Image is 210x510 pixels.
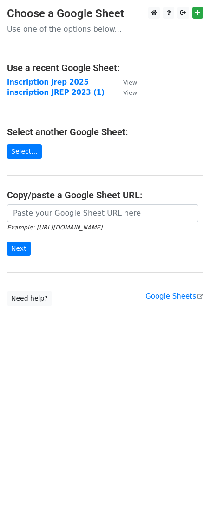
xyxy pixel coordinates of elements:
h3: Choose a Google Sheet [7,7,203,20]
a: inscription jrep 2025 [7,78,89,86]
a: View [114,78,137,86]
input: Next [7,242,31,256]
small: View [123,79,137,86]
a: Select... [7,144,42,159]
a: Need help? [7,291,52,306]
a: Google Sheets [145,292,203,301]
a: inscription JREP 2023 (1) [7,88,105,97]
input: Paste your Google Sheet URL here [7,204,198,222]
h4: Copy/paste a Google Sheet URL: [7,190,203,201]
p: Use one of the options below... [7,24,203,34]
small: Example: [URL][DOMAIN_NAME] [7,224,102,231]
small: View [123,89,137,96]
h4: Use a recent Google Sheet: [7,62,203,73]
a: View [114,88,137,97]
h4: Select another Google Sheet: [7,126,203,137]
